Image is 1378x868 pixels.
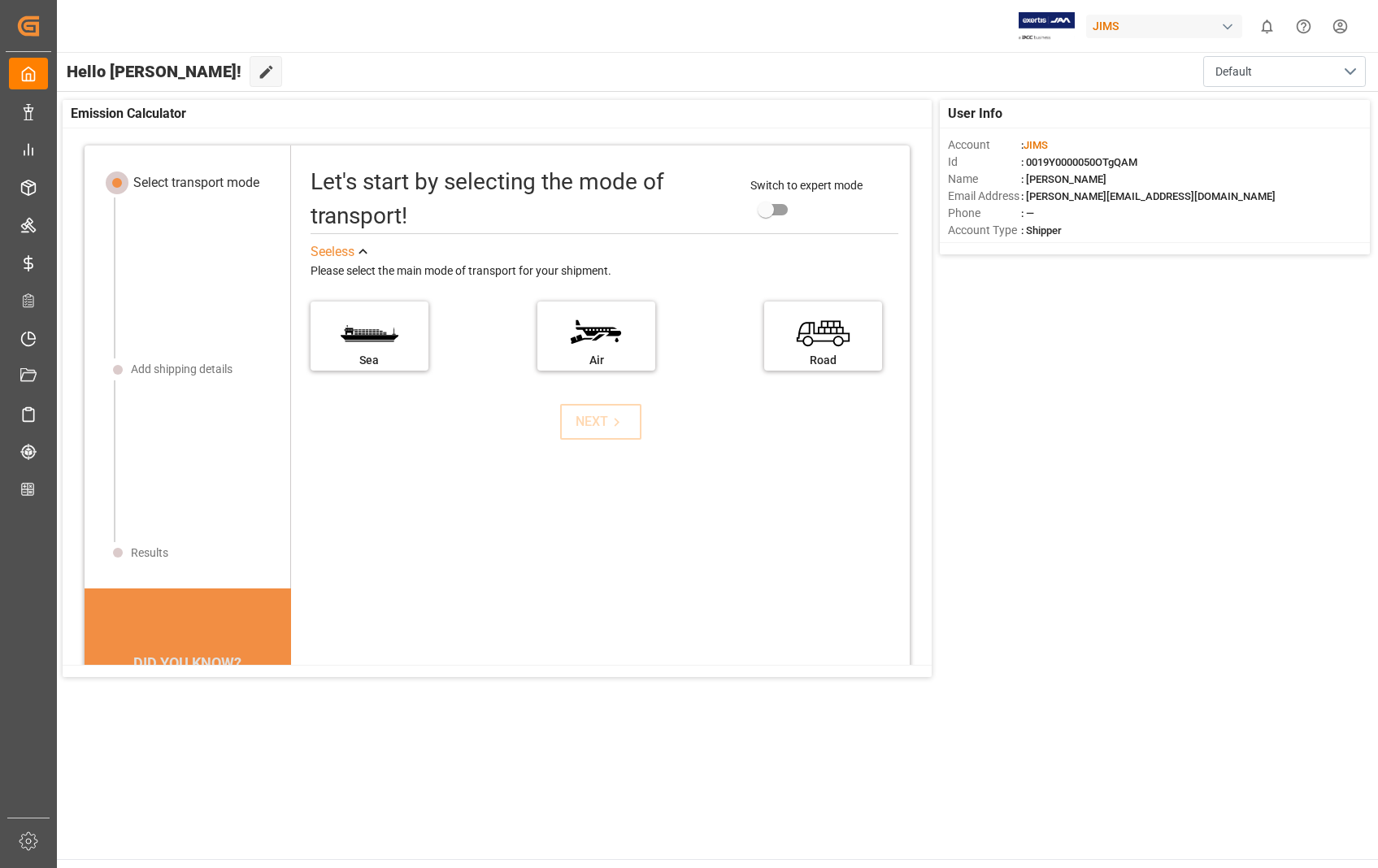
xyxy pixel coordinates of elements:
div: JIMS [1086,15,1242,38]
span: Account [948,137,1021,154]
div: Sea [319,352,420,369]
div: See less [311,242,354,262]
button: JIMS [1086,11,1249,41]
div: NEXT [576,412,625,432]
div: Results [131,545,168,562]
div: Please select the main mode of transport for your shipment. [311,262,899,281]
button: show 0 new notifications [1249,8,1285,45]
span: Email Address [948,188,1021,205]
button: Help Center [1285,8,1322,45]
span: Emission Calculator [71,104,186,124]
div: Select transport mode [133,173,259,193]
span: Default [1215,63,1252,80]
span: Name [948,171,1021,188]
div: DID YOU KNOW? [85,645,291,679]
span: : [PERSON_NAME][EMAIL_ADDRESS][DOMAIN_NAME] [1021,190,1276,202]
span: : [PERSON_NAME] [1021,173,1106,185]
span: Switch to expert mode [750,179,863,192]
div: Add shipping details [131,361,233,378]
div: Let's start by selecting the mode of transport! [311,165,734,233]
span: JIMS [1024,139,1048,151]
span: Id [948,154,1021,171]
span: : Shipper [1021,224,1062,237]
div: Air [546,352,647,369]
div: Road [772,352,874,369]
button: NEXT [560,404,641,440]
span: Account Type [948,222,1021,239]
span: : — [1021,207,1034,219]
button: open menu [1203,56,1366,87]
span: : 0019Y0000050OTgQAM [1021,156,1137,168]
span: Hello [PERSON_NAME]! [67,56,241,87]
img: Exertis%20JAM%20-%20Email%20Logo.jpg_1722504956.jpg [1019,12,1075,41]
span: : [1021,139,1048,151]
span: User Info [948,104,1002,124]
span: Phone [948,205,1021,222]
